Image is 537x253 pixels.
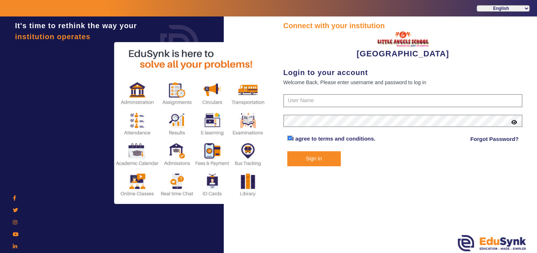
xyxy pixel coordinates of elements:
span: institution operates [15,33,91,41]
a: I agree to terms and conditions. [292,135,376,142]
button: Sign In [287,151,341,166]
div: Welcome Back, Please enter username and password to log in [283,78,522,87]
div: Login to your account [283,67,522,78]
img: login2.png [114,42,268,204]
a: Forgot Password? [470,135,519,144]
input: User Name [283,94,522,107]
div: [GEOGRAPHIC_DATA] [283,31,522,60]
div: Connect with your institution [283,20,522,31]
img: login.png [152,16,207,71]
img: edusynk.png [458,235,526,251]
span: It's time to rethink the way your [15,22,137,30]
img: 148785d4-37a3-4db0-a859-892016fb3915 [375,31,430,48]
